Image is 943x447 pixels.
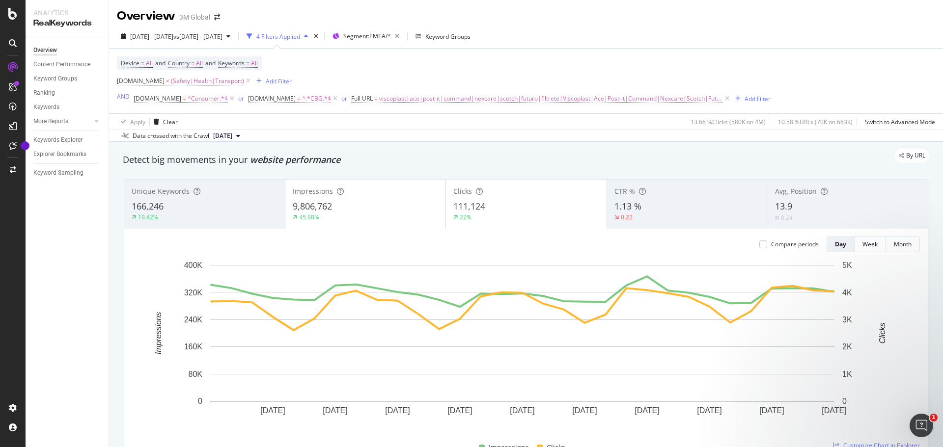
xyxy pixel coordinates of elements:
[130,118,145,126] div: Apply
[374,94,378,103] span: =
[198,397,202,405] text: 0
[171,74,244,88] span: (Safety|Health|Transport)
[266,77,292,85] div: Add Filter
[146,56,153,70] span: All
[184,342,203,351] text: 160K
[329,28,403,44] button: Segment:EMEA/*
[886,237,920,252] button: Month
[865,118,935,126] div: Switch to Advanced Mode
[759,406,784,415] text: [DATE]
[842,316,852,324] text: 3K
[117,8,175,25] div: Overview
[117,92,130,101] button: AND
[906,153,925,158] span: By URL
[121,59,139,67] span: Device
[191,59,194,67] span: =
[878,323,887,344] text: Clicks
[510,406,534,415] text: [DATE]
[252,75,292,87] button: Add Filter
[33,116,92,127] a: More Reports
[621,213,633,221] div: 0.22
[614,200,641,212] span: 1.13 %
[842,288,852,296] text: 4K
[293,186,333,196] span: Impressions
[209,130,244,142] button: [DATE]
[246,59,250,67] span: =
[635,406,659,415] text: [DATE]
[138,213,158,221] div: 19.42%
[130,32,173,41] span: [DATE] - [DATE]
[189,370,203,378] text: 80K
[33,102,102,112] a: Keywords
[179,12,210,22] div: 3M Global
[33,59,102,70] a: Content Performance
[731,93,771,105] button: Add Filter
[453,200,485,212] span: 111,124
[745,95,771,103] div: Add Filter
[256,32,300,41] div: 4 Filters Applied
[33,74,77,84] div: Keyword Groups
[385,406,410,415] text: [DATE]
[33,45,102,55] a: Overview
[184,288,203,296] text: 320K
[155,59,166,67] span: and
[117,77,165,85] span: [DOMAIN_NAME]
[862,240,878,248] div: Week
[379,92,723,105] span: viscoplast|ace|post-it|command|nexcare|scotch|futuro|filtrete|Viscoplast|Ace|Post-it|Command|Nexc...
[861,114,935,130] button: Switch to Advanced Mode
[460,213,471,221] div: 22%
[251,56,258,70] span: All
[33,135,102,145] a: Keywords Explorer
[771,240,819,248] div: Compare periods
[238,94,244,103] button: or
[827,237,855,252] button: Day
[894,240,912,248] div: Month
[775,216,779,219] img: Equal
[33,168,83,178] div: Keyword Sampling
[842,397,847,405] text: 0
[33,102,59,112] div: Keywords
[299,213,319,221] div: 45.98%
[822,406,846,415] text: [DATE]
[33,45,57,55] div: Overview
[141,59,144,67] span: =
[895,149,929,162] div: legacy label
[910,414,933,437] iframe: Intercom live chat
[33,88,102,98] a: Ranking
[842,370,852,378] text: 1K
[33,59,90,70] div: Content Performance
[196,56,203,70] span: All
[173,32,222,41] span: vs [DATE] - [DATE]
[33,116,68,127] div: More Reports
[33,149,86,159] div: Explorer Bookmarks
[184,316,203,324] text: 240K
[447,406,472,415] text: [DATE]
[183,94,186,103] span: =
[33,135,83,145] div: Keywords Explorer
[312,31,320,41] div: times
[341,94,347,103] div: or
[132,186,190,196] span: Unique Keywords
[343,32,391,40] span: Segment: EMEA/*
[248,94,296,103] span: [DOMAIN_NAME]
[775,186,817,196] span: Avg. Position
[855,237,886,252] button: Week
[691,118,766,126] div: 13.66 % Clicks ( 580K on 4M )
[453,186,472,196] span: Clicks
[132,260,913,430] svg: A chart.
[697,406,721,415] text: [DATE]
[133,131,209,140] div: Data crossed with the Crawl
[154,312,163,354] text: Impressions
[842,261,852,269] text: 5K
[351,94,373,103] span: Full URL
[168,59,190,67] span: Country
[425,32,471,41] div: Keyword Groups
[323,406,347,415] text: [DATE]
[33,74,102,84] a: Keyword Groups
[412,28,474,44] button: Keyword Groups
[205,59,216,67] span: and
[572,406,597,415] text: [DATE]
[33,88,55,98] div: Ranking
